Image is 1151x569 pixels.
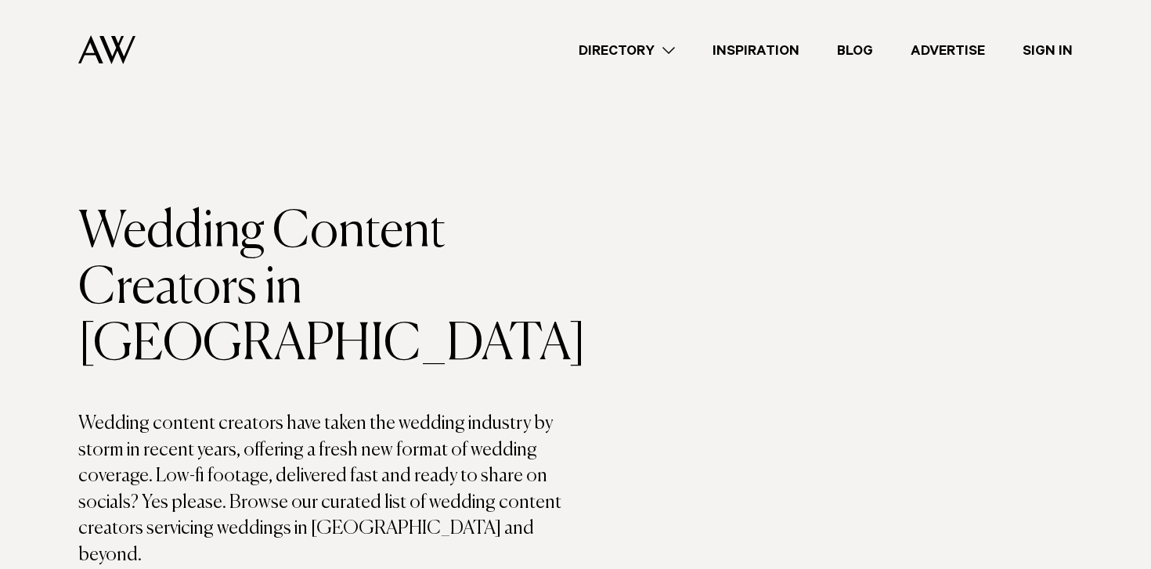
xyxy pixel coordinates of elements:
[694,40,818,61] a: Inspiration
[78,411,575,569] p: Wedding content creators have taken the wedding industry by storm in recent years, offering a fre...
[818,40,892,61] a: Blog
[560,40,694,61] a: Directory
[1004,40,1091,61] a: Sign In
[78,204,575,373] h1: Wedding Content Creators in [GEOGRAPHIC_DATA]
[78,35,135,64] img: Auckland Weddings Logo
[892,40,1004,61] a: Advertise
